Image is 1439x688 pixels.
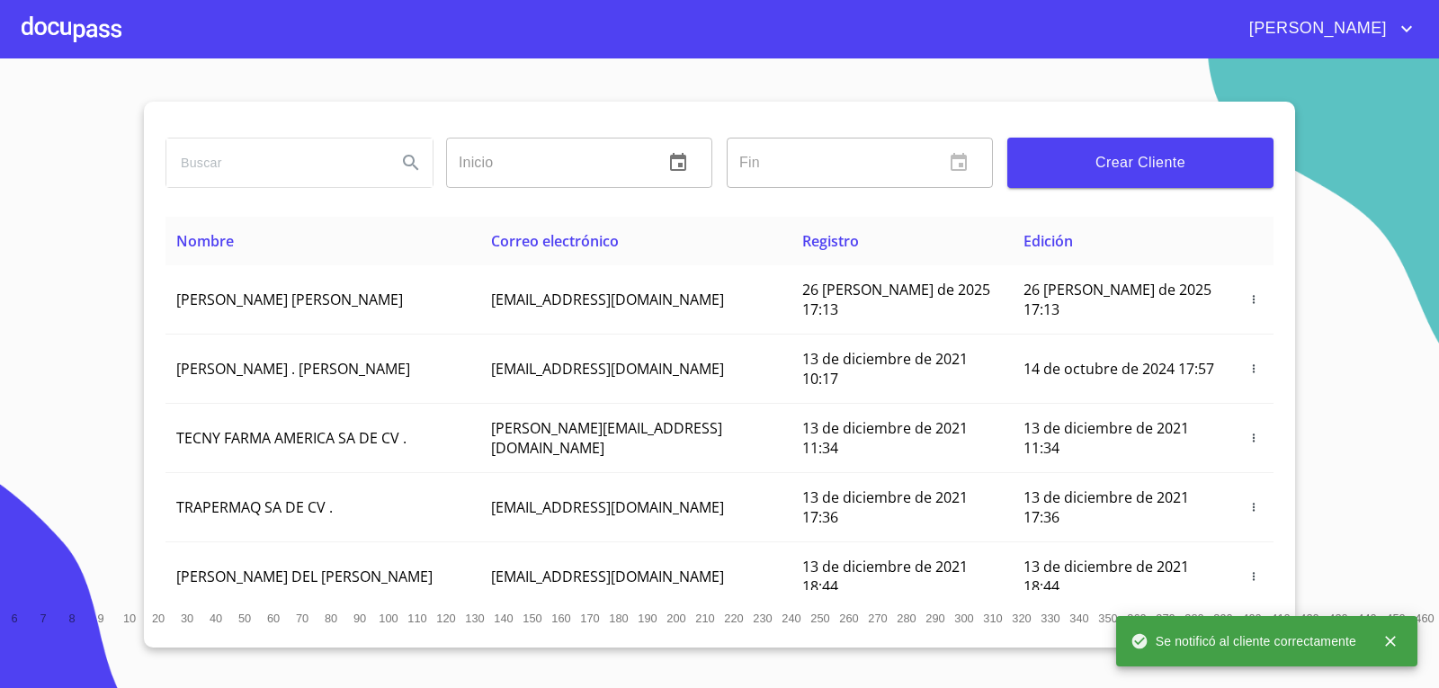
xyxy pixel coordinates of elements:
span: 13 de diciembre de 2021 18:44 [1023,557,1189,596]
span: 350 [1098,612,1117,625]
button: 190 [633,604,662,633]
span: 330 [1041,612,1059,625]
button: 450 [1381,604,1410,633]
span: 130 [465,612,484,625]
span: 240 [782,612,800,625]
input: search [166,138,382,187]
button: account of current user [1236,14,1417,43]
span: [EMAIL_ADDRESS][DOMAIN_NAME] [491,497,724,517]
span: 70 [296,612,308,625]
span: 410 [1271,612,1290,625]
span: 220 [724,612,743,625]
button: 130 [460,604,489,633]
span: 8 [68,612,75,625]
span: 13 de diciembre de 2021 11:34 [802,418,968,458]
span: 20 [152,612,165,625]
span: [PERSON_NAME] [1236,14,1396,43]
span: 170 [580,612,599,625]
span: 26 [PERSON_NAME] de 2025 17:13 [1023,280,1211,319]
span: Correo electrónico [491,231,619,251]
span: [PERSON_NAME] . [PERSON_NAME] [176,359,410,379]
span: 26 [PERSON_NAME] de 2025 17:13 [802,280,990,319]
span: 450 [1386,612,1405,625]
span: 250 [810,612,829,625]
span: [EMAIL_ADDRESS][DOMAIN_NAME] [491,567,724,586]
button: 440 [1353,604,1381,633]
button: 140 [489,604,518,633]
button: 250 [806,604,835,633]
button: Search [389,141,433,184]
span: 13 de diciembre de 2021 11:34 [1023,418,1189,458]
button: 410 [1266,604,1295,633]
button: 230 [748,604,777,633]
button: 40 [201,604,230,633]
span: 110 [407,612,426,625]
button: 320 [1007,604,1036,633]
span: 90 [353,612,366,625]
span: Se notificó al cliente correctamente [1131,632,1356,650]
button: 290 [921,604,950,633]
span: 320 [1012,612,1031,625]
span: 200 [666,612,685,625]
span: 140 [494,612,513,625]
span: 400 [1242,612,1261,625]
button: Crear Cliente [1007,138,1274,188]
button: 50 [230,604,259,633]
span: 120 [436,612,455,625]
button: 350 [1094,604,1122,633]
button: 110 [403,604,432,633]
span: 270 [868,612,887,625]
span: 380 [1184,612,1203,625]
span: TRAPERMAQ SA DE CV . [176,497,333,517]
button: 60 [259,604,288,633]
span: 13 de diciembre de 2021 10:17 [802,349,968,389]
button: 210 [691,604,719,633]
button: 8 [58,604,86,633]
button: 70 [288,604,317,633]
button: 390 [1209,604,1238,633]
button: 240 [777,604,806,633]
span: 390 [1213,612,1232,625]
span: 370 [1156,612,1175,625]
span: 30 [181,612,193,625]
span: 80 [325,612,337,625]
span: 290 [925,612,944,625]
span: 50 [238,612,251,625]
span: 13 de diciembre de 2021 17:36 [802,487,968,527]
span: 230 [753,612,772,625]
button: 100 [374,604,403,633]
button: 220 [719,604,748,633]
span: [EMAIL_ADDRESS][DOMAIN_NAME] [491,290,724,309]
span: 14 de octubre de 2024 17:57 [1023,359,1214,379]
button: 170 [576,604,604,633]
span: [PERSON_NAME] [PERSON_NAME] [176,290,403,309]
span: 40 [210,612,222,625]
span: Crear Cliente [1022,150,1259,175]
span: [PERSON_NAME][EMAIL_ADDRESS][DOMAIN_NAME] [491,418,722,458]
button: 270 [863,604,892,633]
span: 260 [839,612,858,625]
span: [EMAIL_ADDRESS][DOMAIN_NAME] [491,359,724,379]
span: 150 [523,612,541,625]
span: 460 [1415,612,1434,625]
span: 160 [551,612,570,625]
button: 30 [173,604,201,633]
button: 160 [547,604,576,633]
span: 340 [1069,612,1088,625]
span: 13 de diciembre de 2021 18:44 [802,557,968,596]
button: 370 [1151,604,1180,633]
button: 9 [86,604,115,633]
button: 420 [1295,604,1324,633]
span: 210 [695,612,714,625]
button: 360 [1122,604,1151,633]
span: 180 [609,612,628,625]
span: 100 [379,612,398,625]
button: 340 [1065,604,1094,633]
button: 90 [345,604,374,633]
button: 380 [1180,604,1209,633]
span: 190 [638,612,657,625]
button: 150 [518,604,547,633]
button: 180 [604,604,633,633]
button: 400 [1238,604,1266,633]
button: 430 [1324,604,1353,633]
